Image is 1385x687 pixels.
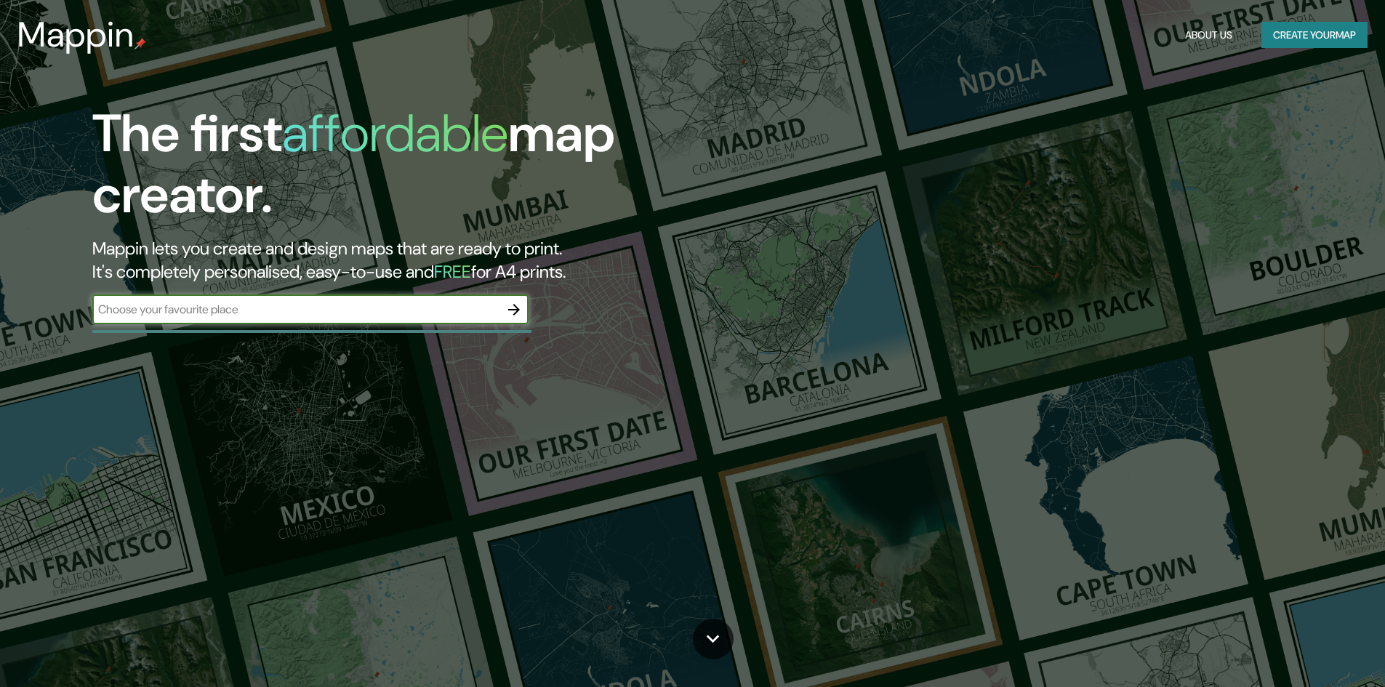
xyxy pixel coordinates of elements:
h1: The first map creator. [92,103,785,237]
button: Create yourmap [1261,22,1368,49]
h5: FREE [434,260,471,283]
h3: Mappin [17,15,135,55]
h1: affordable [282,100,508,167]
h2: Mappin lets you create and design maps that are ready to print. It's completely personalised, eas... [92,237,785,284]
img: mappin-pin [135,38,146,49]
input: Choose your favourite place [92,301,499,318]
button: About Us [1179,22,1238,49]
